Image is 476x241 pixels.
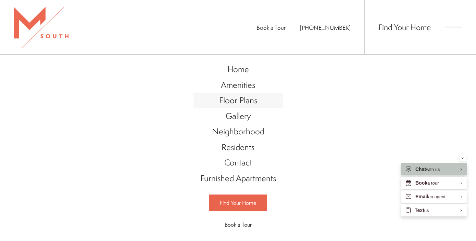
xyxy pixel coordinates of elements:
a: Go to Contact [193,155,283,171]
a: Book a Tour [209,217,267,232]
a: Find Your Home [378,22,431,32]
span: Floor Plans [219,94,257,106]
a: Go to Amenities [193,77,283,93]
button: Open Menu [445,24,462,30]
a: Go to Floor Plans [193,93,283,108]
a: Call Us at 813-570-8014 [300,24,351,31]
span: Find Your Home [220,199,256,206]
span: Book a Tour [225,221,252,228]
span: Residents [222,141,254,153]
span: Home [227,63,249,75]
a: Go to Furnished Apartments (opens in a new tab) [193,171,283,186]
span: Neighborhood [212,125,264,137]
a: Go to Home [193,62,283,77]
a: Find Your Home [209,195,267,211]
a: Go to Gallery [193,108,283,124]
a: Book a Tour [256,24,286,31]
span: Furnished Apartments [200,172,276,184]
img: MSouth [14,7,68,48]
span: Contact [224,157,252,168]
span: Amenities [221,79,255,91]
a: Go to Residents [193,139,283,155]
span: [PHONE_NUMBER] [300,24,351,31]
span: Gallery [226,110,251,122]
a: Go to Neighborhood [193,124,283,139]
